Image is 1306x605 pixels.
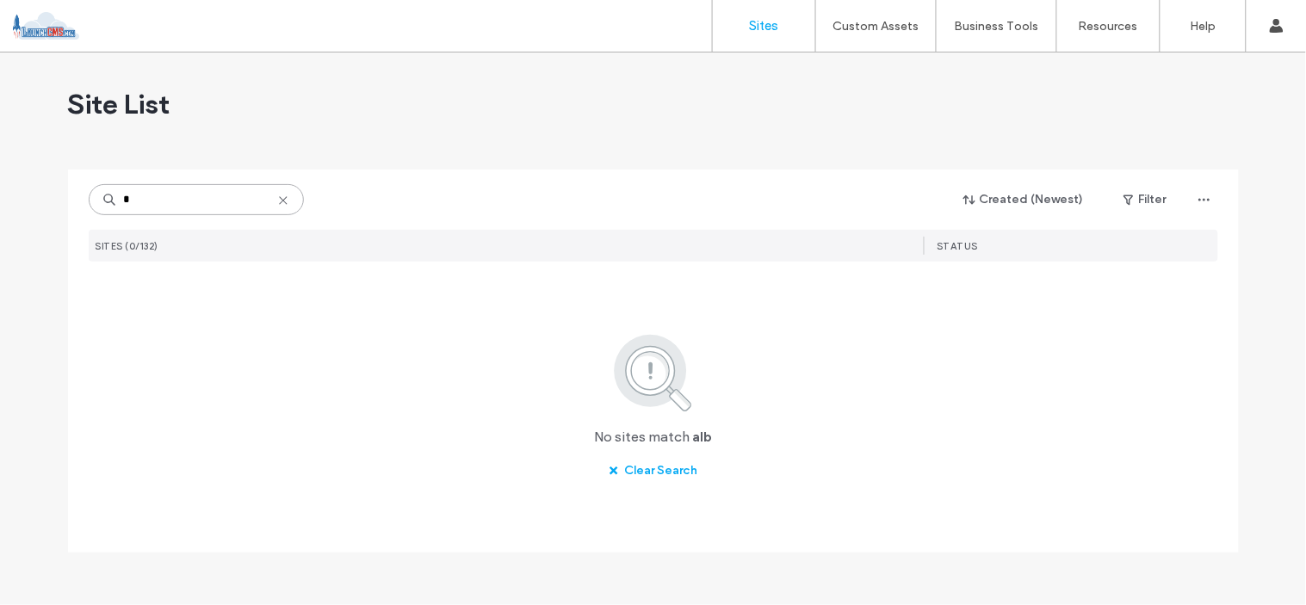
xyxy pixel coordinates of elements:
[593,457,713,485] button: Clear Search
[833,19,919,34] label: Custom Assets
[1106,186,1184,213] button: Filter
[692,428,712,447] span: alb
[1191,19,1216,34] label: Help
[594,428,690,447] span: No sites match
[949,186,1099,213] button: Created (Newest)
[591,331,715,414] img: search.svg
[96,240,159,252] span: SITES (0/132)
[955,19,1039,34] label: Business Tools
[1079,19,1138,34] label: Resources
[750,18,779,34] label: Sites
[68,87,170,121] span: Site List
[938,240,979,252] span: STATUS
[39,12,74,28] span: Help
